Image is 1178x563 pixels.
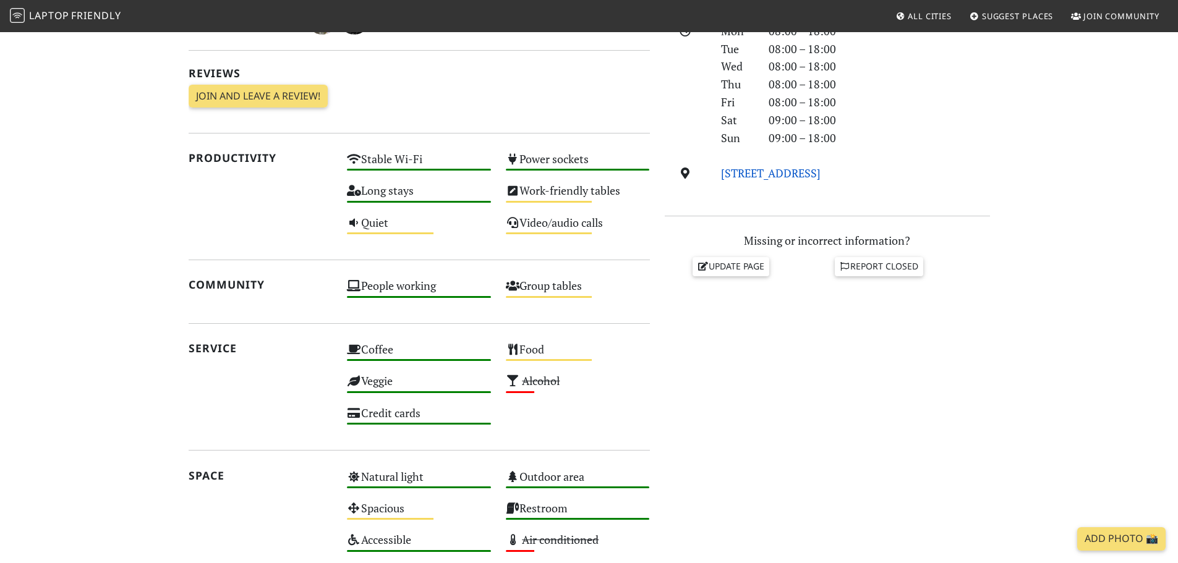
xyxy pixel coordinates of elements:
div: Credit cards [339,403,498,434]
a: Join and leave a review! [189,85,328,108]
div: 09:00 – 18:00 [761,129,997,147]
div: Veggie [339,371,498,402]
div: Thu [714,75,761,93]
h2: Space [189,469,333,482]
div: Long stays [339,180,498,212]
div: 08:00 – 18:00 [761,40,997,58]
div: Food [498,339,657,371]
a: Update page [693,257,769,276]
a: Suggest Places [965,5,1059,27]
a: LaptopFriendly LaptopFriendly [10,6,121,27]
div: Group tables [498,276,657,307]
span: Join Community [1083,11,1159,22]
span: All Cities [908,11,952,22]
span: Suggest Places [982,11,1054,22]
a: Report closed [835,257,924,276]
div: Power sockets [498,149,657,180]
a: Add Photo 📸 [1077,527,1166,551]
div: Coffee [339,339,498,371]
a: All Cities [890,5,957,27]
div: People working [339,276,498,307]
a: Join Community [1066,5,1164,27]
a: [STREET_ADDRESS] [721,166,821,180]
s: Air conditioned [522,532,599,547]
h2: Productivity [189,151,333,164]
div: Fri [714,93,761,111]
p: Missing or incorrect information? [665,232,990,250]
div: 08:00 – 18:00 [761,57,997,75]
img: LaptopFriendly [10,8,25,23]
div: Stable Wi-Fi [339,149,498,180]
div: 08:00 – 18:00 [761,75,997,93]
div: Accessible [339,530,498,561]
div: Natural light [339,467,498,498]
div: 08:00 – 18:00 [761,93,997,111]
span: Friendly [71,9,121,22]
div: Restroom [498,498,657,530]
div: Outdoor area [498,467,657,498]
h2: Community [189,278,333,291]
div: Quiet [339,213,498,244]
h2: Service [189,342,333,355]
div: Tue [714,40,761,58]
h2: Reviews [189,67,650,80]
s: Alcohol [522,373,560,388]
div: Wed [714,57,761,75]
div: 09:00 – 18:00 [761,111,997,129]
div: Work-friendly tables [498,180,657,212]
span: Laptop [29,9,69,22]
div: Sat [714,111,761,129]
div: Sun [714,129,761,147]
div: Video/audio calls [498,213,657,244]
div: Spacious [339,498,498,530]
